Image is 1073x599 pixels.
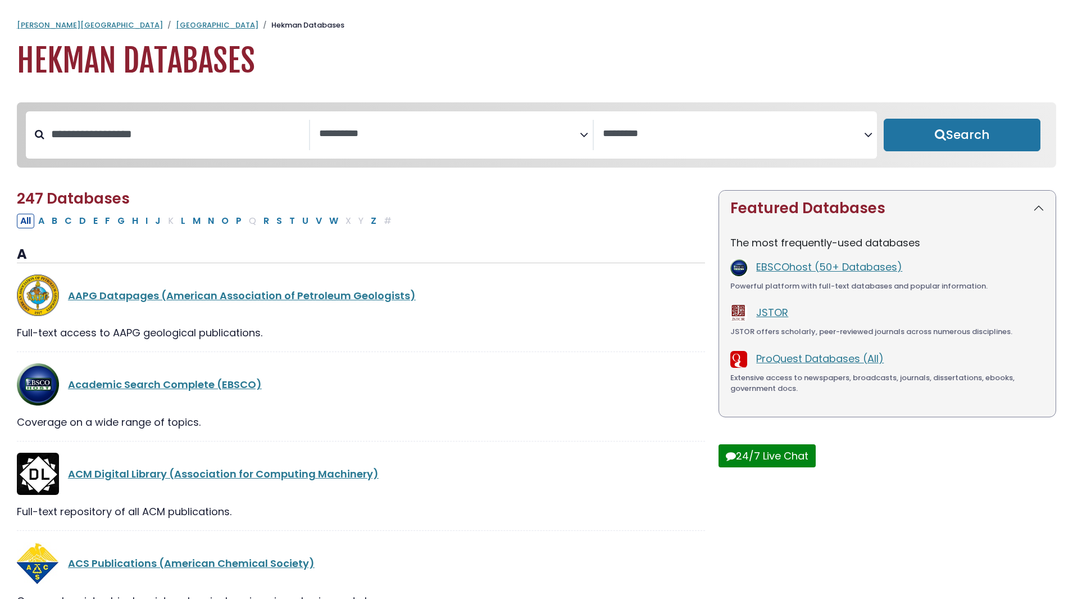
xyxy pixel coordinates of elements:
a: [GEOGRAPHIC_DATA] [176,20,258,30]
h1: Hekman Databases [17,42,1056,80]
div: Full-text repository of all ACM publications. [17,504,705,519]
div: Extensive access to newspapers, broadcasts, journals, dissertations, ebooks, government docs. [730,372,1044,394]
a: ACM Digital Library (Association for Computing Machinery) [68,467,379,481]
button: 24/7 Live Chat [719,444,816,467]
button: Filter Results U [299,214,312,228]
button: Filter Results P [233,214,245,228]
a: JSTOR [756,305,788,319]
button: Filter Results Z [367,214,380,228]
div: JSTOR offers scholarly, peer-reviewed journals across numerous disciplines. [730,326,1044,337]
div: Coverage on a wide range of topics. [17,415,705,430]
input: Search database by title or keyword [44,125,309,143]
div: Full-text access to AAPG geological publications. [17,325,705,340]
a: ProQuest Databases (All) [756,352,884,366]
button: Filter Results N [204,214,217,228]
button: Filter Results A [35,214,48,228]
a: [PERSON_NAME][GEOGRAPHIC_DATA] [17,20,163,30]
textarea: Search [603,128,864,140]
nav: Search filters [17,102,1056,168]
button: Filter Results L [178,214,189,228]
li: Hekman Databases [258,20,344,31]
div: Powerful platform with full-text databases and popular information. [730,281,1044,292]
button: Filter Results B [48,214,61,228]
div: Alpha-list to filter by first letter of database name [17,213,396,227]
a: Academic Search Complete (EBSCO) [68,377,262,391]
button: Filter Results I [142,214,151,228]
button: Filter Results H [129,214,142,228]
button: Filter Results E [90,214,101,228]
nav: breadcrumb [17,20,1056,31]
button: Filter Results F [102,214,113,228]
button: Filter Results C [61,214,75,228]
button: Filter Results R [260,214,272,228]
textarea: Search [319,128,580,140]
button: Filter Results O [218,214,232,228]
button: All [17,214,34,228]
a: EBSCOhost (50+ Databases) [756,260,902,274]
p: The most frequently-used databases [730,235,1044,250]
a: ACS Publications (American Chemical Society) [68,556,315,570]
button: Submit for Search Results [884,119,1040,151]
button: Filter Results T [286,214,298,228]
button: Filter Results G [114,214,128,228]
button: Filter Results J [152,214,164,228]
button: Filter Results D [76,214,89,228]
button: Filter Results W [326,214,342,228]
a: AAPG Datapages (American Association of Petroleum Geologists) [68,289,416,303]
h3: A [17,246,705,263]
button: Filter Results S [273,214,285,228]
button: Filter Results V [312,214,325,228]
span: 247 Databases [17,188,130,209]
button: Featured Databases [719,191,1056,226]
button: Filter Results M [189,214,204,228]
